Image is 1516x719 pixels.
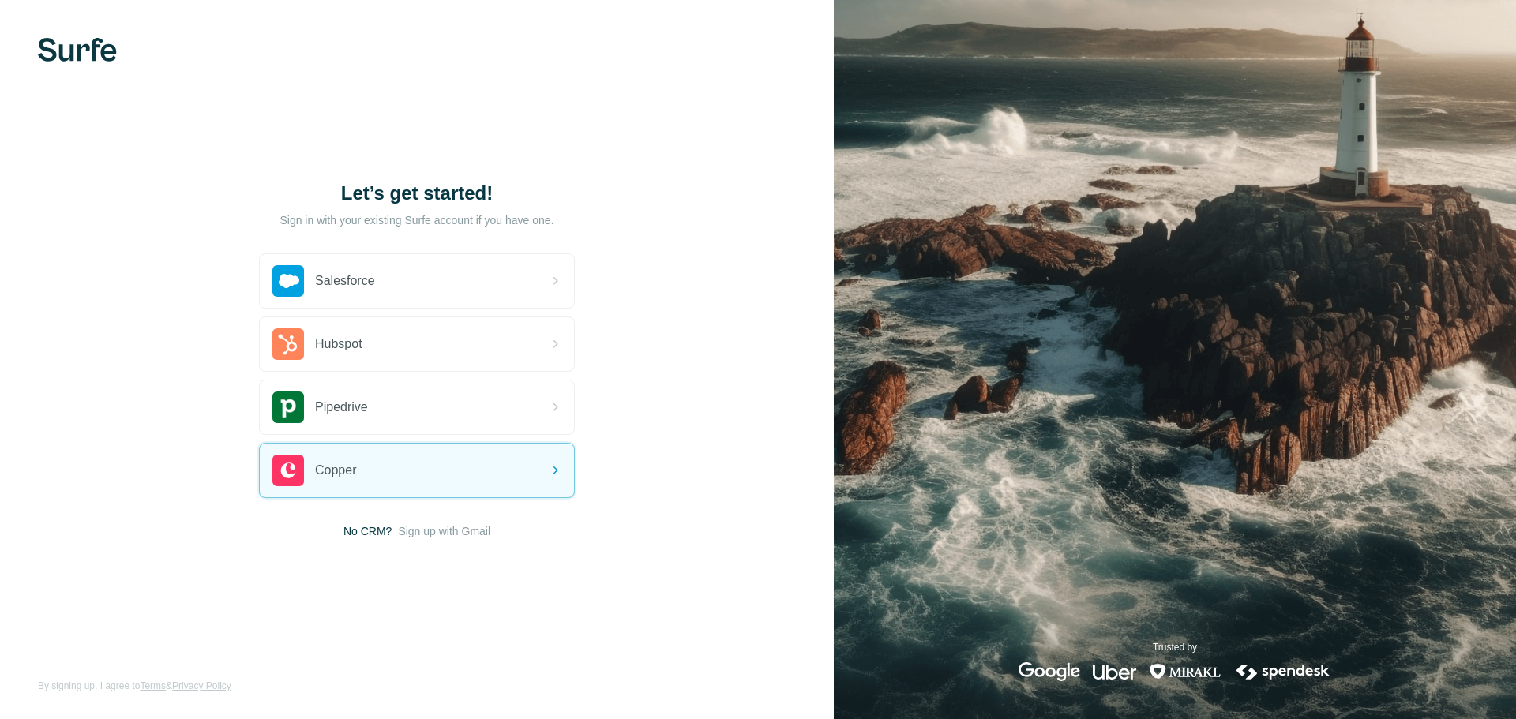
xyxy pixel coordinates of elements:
[272,328,304,360] img: hubspot's logo
[1149,662,1221,681] img: mirakl's logo
[272,455,304,486] img: copper's logo
[1153,640,1197,654] p: Trusted by
[38,38,117,62] img: Surfe's logo
[280,212,553,228] p: Sign in with your existing Surfe account if you have one.
[1093,662,1136,681] img: uber's logo
[172,680,231,691] a: Privacy Policy
[315,398,368,417] span: Pipedrive
[343,523,392,539] span: No CRM?
[1019,662,1080,681] img: google's logo
[398,523,490,539] button: Sign up with Gmail
[315,271,375,290] span: Salesforce
[315,335,362,354] span: Hubspot
[1234,662,1332,681] img: spendesk's logo
[272,391,304,423] img: pipedrive's logo
[38,679,231,693] span: By signing up, I agree to &
[315,461,356,480] span: Copper
[259,181,575,206] h1: Let’s get started!
[272,265,304,297] img: salesforce's logo
[140,680,166,691] a: Terms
